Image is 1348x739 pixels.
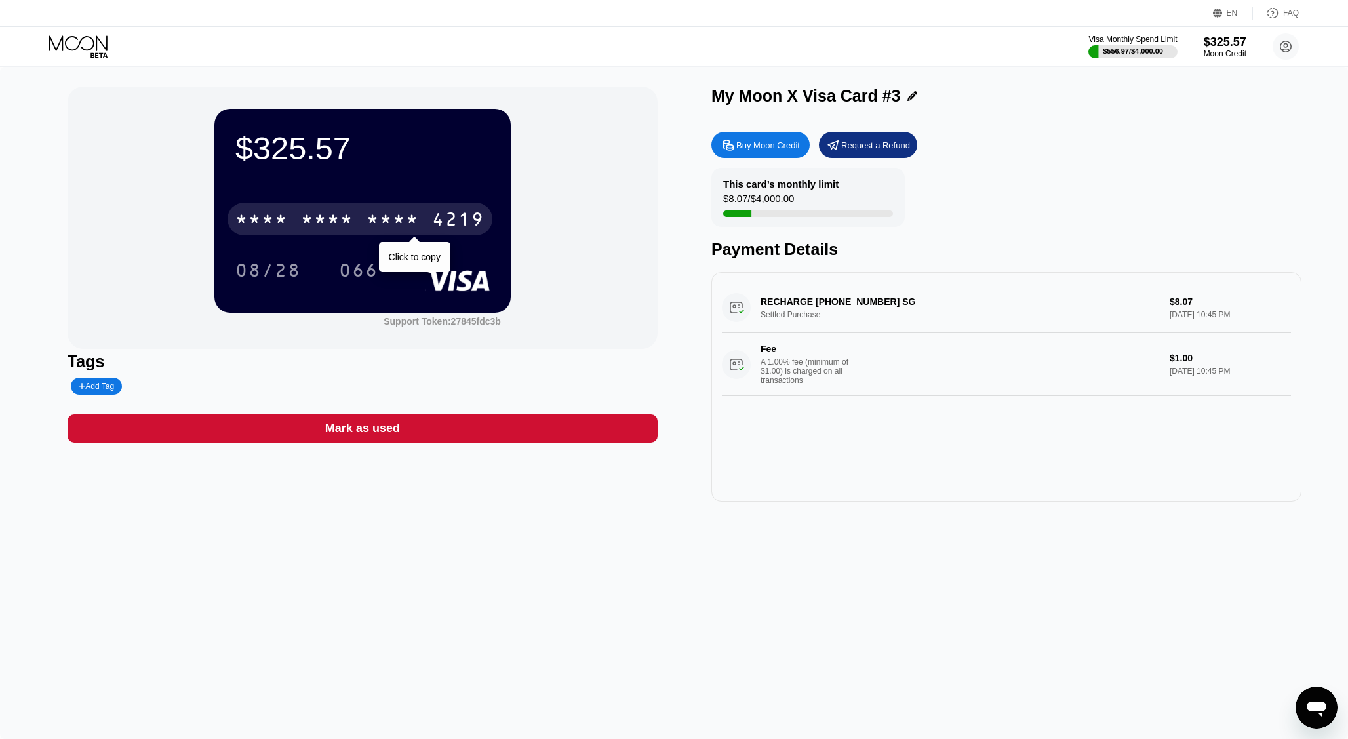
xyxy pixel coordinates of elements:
div: $325.57 [235,130,490,167]
div: Visa Monthly Spend Limit [1088,35,1177,44]
div: $8.07 / $4,000.00 [723,193,794,210]
div: Buy Moon Credit [736,140,800,151]
div: EN [1213,7,1253,20]
div: 066 [339,262,378,283]
div: This card’s monthly limit [723,178,839,190]
div: 08/28 [235,262,301,283]
div: Request a Refund [841,140,910,151]
div: [DATE] 10:45 PM [1170,367,1291,376]
div: $325.57Moon Credit [1204,35,1246,58]
div: 08/28 [226,254,311,287]
div: Visa Monthly Spend Limit$556.97/$4,000.00 [1088,35,1177,58]
div: Request a Refund [819,132,917,158]
iframe: Кнопка запуска окна обмена сообщениями [1296,687,1338,729]
div: $556.97 / $4,000.00 [1103,47,1163,55]
div: Payment Details [711,240,1301,259]
div: Buy Moon Credit [711,132,810,158]
div: Support Token: 27845fdc3b [384,316,501,327]
div: Tags [68,352,658,371]
div: 4219 [432,210,485,231]
div: Mark as used [325,421,400,436]
div: Moon Credit [1204,49,1246,58]
div: Fee [761,344,852,354]
div: Mark as used [68,414,658,443]
div: $1.00 [1170,353,1291,363]
div: Add Tag [79,382,114,391]
div: Support Token:27845fdc3b [384,316,501,327]
div: Add Tag [71,378,122,395]
div: Click to copy [389,252,441,262]
div: A 1.00% fee (minimum of $1.00) is charged on all transactions [761,357,859,385]
div: 066 [329,254,388,287]
div: FAQ [1283,9,1299,18]
div: FAQ [1253,7,1299,20]
div: EN [1227,9,1238,18]
div: My Moon X Visa Card #3 [711,87,901,106]
div: FeeA 1.00% fee (minimum of $1.00) is charged on all transactions$1.00[DATE] 10:45 PM [722,333,1291,396]
div: $325.57 [1204,35,1246,49]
